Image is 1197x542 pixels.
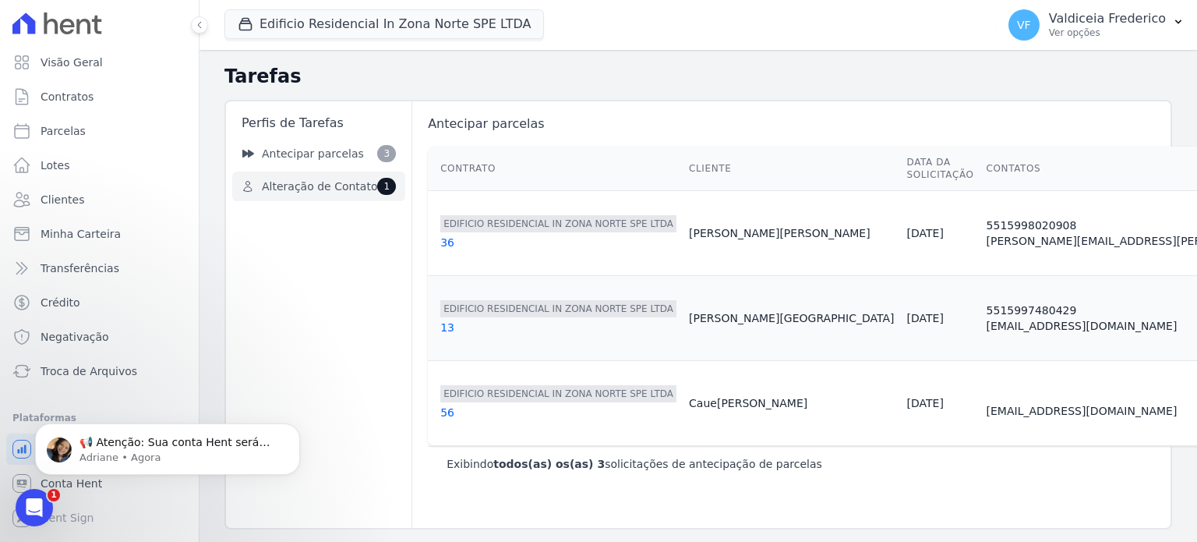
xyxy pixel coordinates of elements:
a: Crédito [6,287,192,318]
span: 3 [377,145,396,162]
th: Cliente [683,147,900,191]
a: Lotes [6,150,192,181]
p: Ver opções [1049,27,1166,39]
a: Conta Hent [6,468,192,499]
a: Alteração de Contato 1 [232,172,405,201]
div: [PERSON_NAME] [GEOGRAPHIC_DATA] [689,310,894,326]
span: 1 [48,489,60,501]
a: Minha Carteira [6,218,192,250]
div: 13 [440,320,676,335]
a: Troca de Arquivos [6,356,192,387]
span: Antecipar parcelas [262,146,364,162]
div: Caue [PERSON_NAME] [689,395,894,411]
a: Visão Geral [6,47,192,78]
span: Alteração de Contato [262,179,377,195]
span: VF [1017,19,1031,30]
p: Exibindo solicitações de antecipação de parcelas [447,456,822,472]
div: Perfis de Tarefas [232,108,405,139]
iframe: Intercom notifications mensagem [12,391,323,500]
span: 1 [377,178,396,195]
nav: Sidebar [232,139,405,201]
a: Negativação [6,321,192,352]
a: Parcelas [6,115,192,147]
td: [DATE] [901,276,980,361]
span: Contratos [41,89,94,105]
span: EDIFICIO RESIDENCIAL IN ZONA NORTE SPE LTDA [440,300,676,317]
span: Negativação [41,329,109,345]
span: Crédito [41,295,80,310]
h2: Tarefas [224,62,1172,90]
a: Recebíveis [6,434,192,465]
span: Troca de Arquivos [41,363,137,379]
a: Antecipar parcelas 3 [232,139,405,168]
div: 36 [440,235,676,250]
b: todos(as) os(as) 3 [493,458,605,470]
a: Contratos [6,81,192,112]
span: EDIFICIO RESIDENCIAL IN ZONA NORTE SPE LTDA [440,385,676,402]
span: Transferências [41,260,119,276]
span: Parcelas [41,123,86,139]
a: Clientes [6,184,192,215]
button: Edificio Residencial In Zona Norte SPE LTDA [224,9,544,39]
span: Clientes [41,192,84,207]
td: [DATE] [901,191,980,276]
iframe: Intercom live chat [16,489,53,526]
th: Data da Solicitação [901,147,980,191]
button: VF Valdiceia Frederico Ver opções [996,3,1197,47]
div: [PERSON_NAME] [PERSON_NAME] [689,225,894,241]
span: Lotes [41,158,70,173]
span: EDIFICIO RESIDENCIAL IN ZONA NORTE SPE LTDA [440,215,676,232]
span: Visão Geral [41,55,103,70]
div: 56 [440,405,676,420]
span: Minha Carteira [41,226,121,242]
p: Valdiceia Frederico [1049,11,1166,27]
th: Contrato [428,147,683,191]
td: [DATE] [901,361,980,446]
a: Transferências [6,253,192,284]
